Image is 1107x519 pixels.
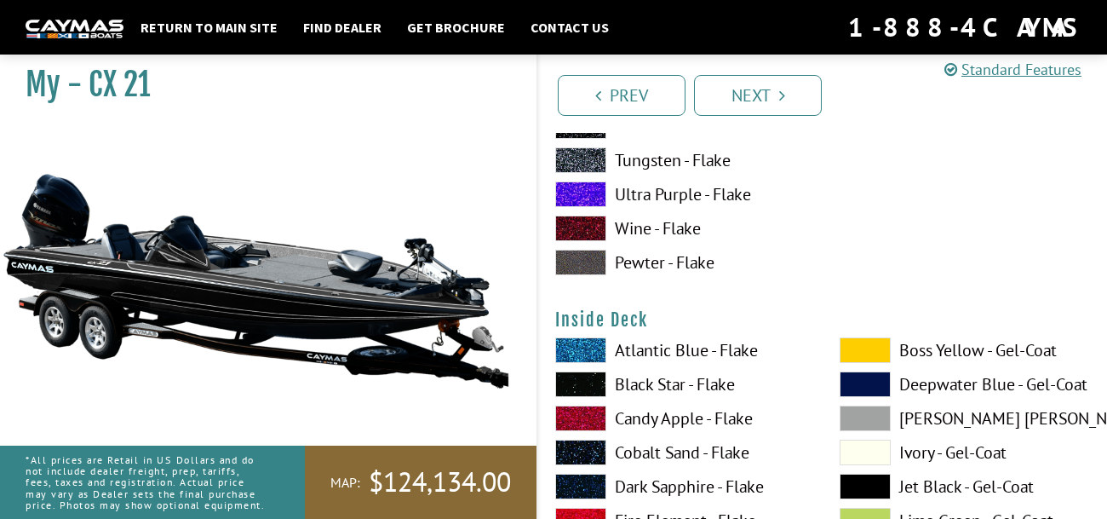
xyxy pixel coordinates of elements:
span: MAP: [330,474,360,492]
label: Tungsten - Flake [555,147,806,173]
a: Get Brochure [399,16,513,38]
img: white-logo-c9c8dbefe5ff5ceceb0f0178aa75bf4bb51f6bca0971e226c86eb53dfe498488.png [26,20,123,37]
label: Dark Sapphire - Flake [555,474,806,499]
label: Pewter - Flake [555,250,806,275]
label: Wine - Flake [555,216,806,241]
a: Standard Features [944,60,1081,79]
label: Cobalt Sand - Flake [555,440,806,465]
label: Black Star - Flake [555,372,806,397]
a: Contact Us [522,16,617,38]
h4: Inside Deck [555,309,1090,331]
a: Prev [558,75,685,116]
label: [PERSON_NAME] [PERSON_NAME] - Gel-Coat [840,406,1090,431]
span: $124,134.00 [369,464,511,500]
p: *All prices are Retail in US Dollars and do not include dealer freight, prep, tariffs, fees, taxe... [26,446,267,519]
label: Candy Apple - Flake [555,406,806,431]
a: Find Dealer [295,16,390,38]
a: Next [694,75,822,116]
div: 1-888-4CAYMAS [848,9,1081,46]
label: Boss Yellow - Gel-Coat [840,337,1090,363]
label: Ivory - Gel-Coat [840,440,1090,465]
a: MAP:$124,134.00 [305,446,536,519]
h1: My - CX 21 [26,66,494,104]
label: Atlantic Blue - Flake [555,337,806,363]
a: Return to main site [132,16,286,38]
ul: Pagination [553,72,1107,116]
label: Jet Black - Gel-Coat [840,474,1090,499]
label: Ultra Purple - Flake [555,182,806,207]
label: Deepwater Blue - Gel-Coat [840,372,1090,397]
